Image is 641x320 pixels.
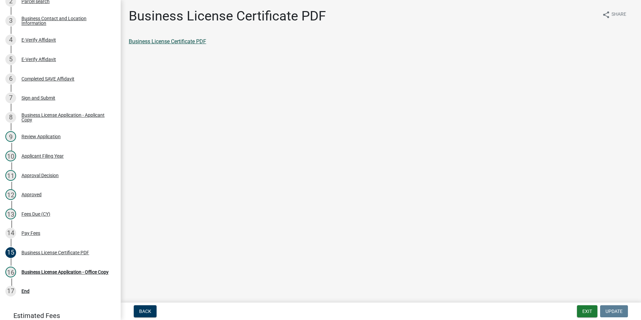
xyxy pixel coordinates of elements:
[605,309,623,314] span: Update
[5,209,16,219] div: 13
[21,96,55,100] div: Sign and Submit
[600,305,628,317] button: Update
[21,270,109,274] div: Business License Application - Office Copy
[5,93,16,103] div: 7
[5,228,16,238] div: 14
[602,11,610,19] i: share
[597,8,632,21] button: shareShare
[5,286,16,297] div: 17
[5,267,16,277] div: 16
[5,247,16,258] div: 15
[5,189,16,200] div: 12
[21,192,42,197] div: Approved
[21,134,61,139] div: Review Application
[134,305,157,317] button: Back
[21,212,50,216] div: Fees Due (CY)
[21,113,110,122] div: Business License Application - Applicant Copy
[5,54,16,65] div: 5
[129,38,206,45] a: Business License Certificate PDF
[5,112,16,123] div: 8
[21,154,64,158] div: Applicant Filing Year
[21,289,30,294] div: End
[21,16,110,25] div: Business Contact and Location Information
[611,11,626,19] span: Share
[21,76,74,81] div: Completed SAVE Affidavit
[21,57,56,62] div: E-Verify Affidavit
[5,170,16,181] div: 11
[21,38,56,42] div: E-Verify Affidavit
[5,131,16,142] div: 9
[129,8,326,24] h1: Business License Certificate PDF
[5,73,16,84] div: 6
[577,305,597,317] button: Exit
[21,173,59,178] div: Approval Decision
[5,35,16,45] div: 4
[5,15,16,26] div: 3
[5,151,16,161] div: 10
[21,231,40,235] div: Pay Fees
[139,309,151,314] span: Back
[21,250,89,255] div: Business License Certificate PDF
